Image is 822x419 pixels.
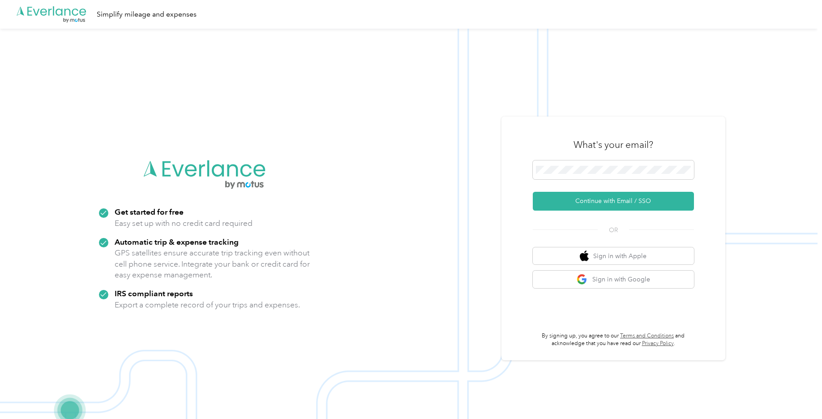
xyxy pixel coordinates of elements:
[574,138,653,151] h3: What's your email?
[115,247,310,281] p: GPS satellites ensure accurate trip tracking even without cell phone service. Integrate your bank...
[577,274,588,285] img: google logo
[97,9,197,20] div: Simplify mileage and expenses
[598,225,629,235] span: OR
[115,237,239,246] strong: Automatic trip & expense tracking
[580,251,589,262] img: apple logo
[642,340,674,347] a: Privacy Policy
[115,218,253,229] p: Easy set up with no credit card required
[533,271,694,288] button: google logoSign in with Google
[115,299,300,311] p: Export a complete record of your trips and expenses.
[533,192,694,211] button: Continue with Email / SSO
[115,289,193,298] strong: IRS compliant reports
[620,333,674,339] a: Terms and Conditions
[533,247,694,265] button: apple logoSign in with Apple
[115,207,184,216] strong: Get started for free
[533,332,694,348] p: By signing up, you agree to our and acknowledge that you have read our .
